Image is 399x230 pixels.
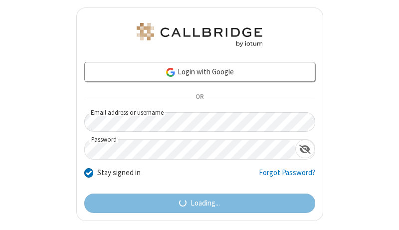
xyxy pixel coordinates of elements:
span: Loading... [191,198,220,209]
img: google-icon.png [165,67,176,78]
label: Stay signed in [97,167,141,179]
button: Loading... [84,194,315,214]
a: Forgot Password? [259,167,315,186]
input: Email address or username [84,112,315,132]
span: OR [192,90,207,104]
iframe: Chat [374,204,392,223]
input: Password [85,140,295,159]
img: Astra [135,23,264,47]
div: Show password [295,140,315,158]
a: Login with Google [84,62,315,82]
